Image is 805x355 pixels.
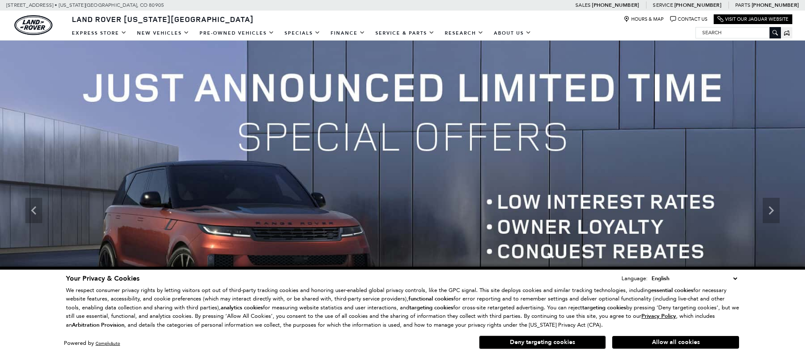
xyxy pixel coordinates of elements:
[66,274,140,283] span: Your Privacy & Cookies
[592,2,639,8] a: [PHONE_NUMBER]
[641,313,676,319] a: Privacy Policy
[735,2,750,8] span: Parts
[674,2,721,8] a: [PHONE_NUMBER]
[696,27,780,38] input: Search
[582,304,626,311] strong: targeting cookies
[651,287,693,294] strong: essential cookies
[717,16,789,22] a: Visit Our Jaguar Website
[653,2,673,8] span: Service
[326,26,370,41] a: Finance
[72,321,124,329] strong: Arbitration Provision
[72,14,254,24] span: Land Rover [US_STATE][GEOGRAPHIC_DATA]
[64,341,120,346] div: Powered by
[641,312,676,320] u: Privacy Policy
[622,276,648,281] div: Language:
[670,16,707,22] a: Contact Us
[279,26,326,41] a: Specials
[763,198,780,223] div: Next
[96,341,120,346] a: ComplyAuto
[67,14,259,24] a: Land Rover [US_STATE][GEOGRAPHIC_DATA]
[25,198,42,223] div: Previous
[575,2,591,8] span: Sales
[440,26,489,41] a: Research
[370,26,440,41] a: Service & Parts
[6,2,164,8] a: [STREET_ADDRESS] • [US_STATE][GEOGRAPHIC_DATA], CO 80905
[67,26,537,41] nav: Main Navigation
[66,286,739,330] p: We respect consumer privacy rights by letting visitors opt out of third-party tracking cookies an...
[612,336,739,349] button: Allow all cookies
[408,295,454,303] strong: functional cookies
[409,304,453,311] strong: targeting cookies
[14,15,52,35] a: land-rover
[752,2,799,8] a: [PHONE_NUMBER]
[194,26,279,41] a: Pre-Owned Vehicles
[479,336,606,349] button: Deny targeting cookies
[489,26,537,41] a: About Us
[649,274,739,283] select: Language Select
[132,26,194,41] a: New Vehicles
[624,16,664,22] a: Hours & Map
[67,26,132,41] a: EXPRESS STORE
[221,304,263,311] strong: analytics cookies
[14,15,52,35] img: Land Rover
